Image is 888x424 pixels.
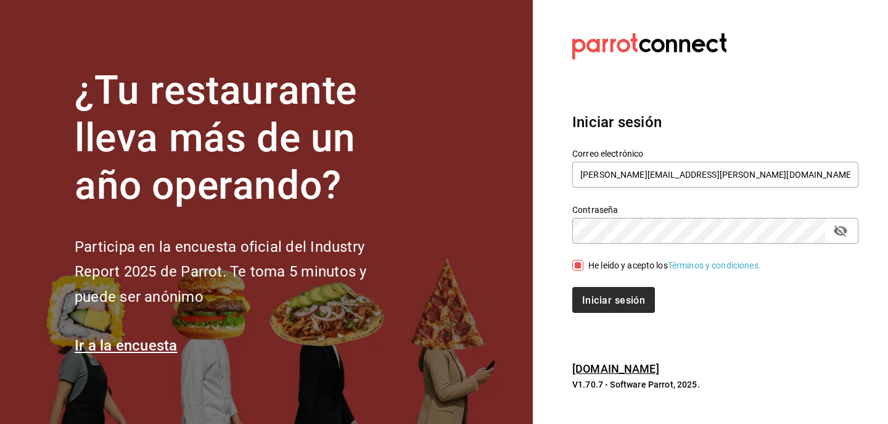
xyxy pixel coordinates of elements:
font: He leído y acepto los [588,260,668,270]
font: ¿Tu restaurante lleva más de un año operando? [75,67,357,209]
font: Correo electrónico [572,149,643,159]
font: Iniciar sesión [582,294,645,306]
font: Contraseña [572,205,618,215]
a: [DOMAIN_NAME] [572,362,659,375]
a: Términos y condiciones. [668,260,761,270]
font: Participa en la encuesta oficial del Industry Report 2025 de Parrot. Te toma 5 minutos y puede se... [75,238,366,306]
font: Iniciar sesión [572,114,662,131]
input: Ingresa tu correo electrónico [572,162,858,188]
font: V1.70.7 - Software Parrot, 2025. [572,380,700,389]
button: campo de contraseña [830,220,851,241]
button: Iniciar sesión [572,287,655,313]
a: Ir a la encuesta [75,337,178,354]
